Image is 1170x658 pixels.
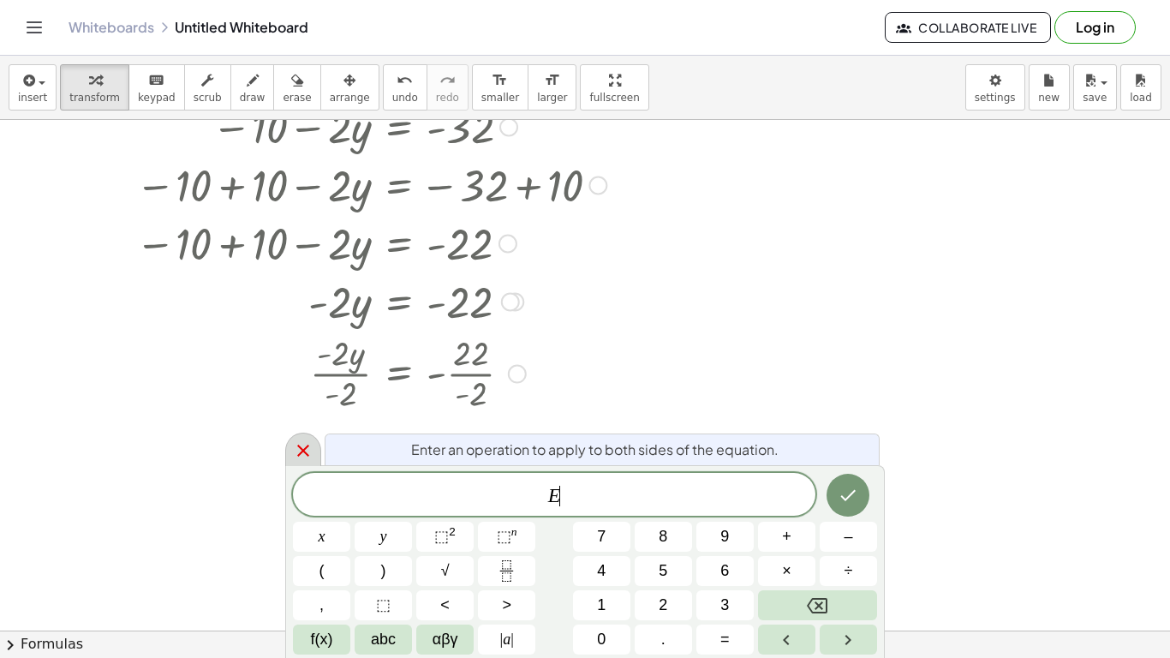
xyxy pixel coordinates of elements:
[500,631,504,648] span: |
[720,594,729,617] span: 3
[240,92,266,104] span: draw
[559,486,560,506] span: ​
[128,64,185,111] button: keyboardkeypad
[502,594,511,617] span: >
[661,628,666,651] span: .
[472,64,528,111] button: format_sizesmaller
[720,628,730,651] span: =
[478,522,535,552] button: Superscript
[844,525,852,548] span: –
[311,628,333,651] span: f(x)
[573,556,630,586] button: 4
[416,556,474,586] button: Square root
[758,556,815,586] button: Times
[782,525,791,548] span: +
[492,70,508,91] i: format_size
[416,522,474,552] button: Squared
[69,19,154,36] a: Whiteboards
[573,522,630,552] button: 7
[696,625,754,655] button: Equals
[899,20,1036,35] span: Collaborate Live
[440,594,450,617] span: <
[355,556,412,586] button: )
[597,559,606,583] span: 4
[845,559,853,583] span: ÷
[184,64,231,111] button: scrub
[1038,92,1060,104] span: new
[293,590,350,620] button: ,
[320,64,379,111] button: arrange
[720,525,729,548] span: 9
[1120,64,1161,111] button: load
[381,559,386,583] span: )
[589,92,639,104] span: fullscreen
[544,70,560,91] i: format_size
[885,12,1051,43] button: Collaborate Live
[18,92,47,104] span: insert
[758,590,877,620] button: Backspace
[1130,92,1152,104] span: load
[1029,64,1070,111] button: new
[510,631,514,648] span: |
[416,590,474,620] button: Less than
[635,522,692,552] button: 8
[758,625,815,655] button: Left arrow
[659,525,667,548] span: 8
[355,590,412,620] button: Placeholder
[696,522,754,552] button: 9
[436,92,459,104] span: redo
[69,92,120,104] span: transform
[820,522,877,552] button: Minus
[537,92,567,104] span: larger
[696,590,754,620] button: 3
[528,64,576,111] button: format_sizelarger
[635,625,692,655] button: .
[319,559,325,583] span: (
[138,92,176,104] span: keypad
[293,556,350,586] button: (
[580,64,648,111] button: fullscreen
[975,92,1016,104] span: settings
[371,628,396,651] span: abc
[820,625,877,655] button: Right arrow
[782,559,791,583] span: ×
[481,92,519,104] span: smaller
[411,440,779,460] span: Enter an operation to apply to both sides of the equation.
[283,92,311,104] span: erase
[148,70,164,91] i: keyboard
[293,625,350,655] button: Functions
[392,92,418,104] span: undo
[573,590,630,620] button: 1
[330,92,370,104] span: arrange
[696,556,754,586] button: 6
[635,556,692,586] button: 5
[319,594,324,617] span: ,
[380,525,387,548] span: y
[597,525,606,548] span: 7
[965,64,1025,111] button: settings
[548,484,561,506] var: E
[319,525,325,548] span: x
[376,594,391,617] span: ⬚
[597,594,606,617] span: 1
[60,64,129,111] button: transform
[355,522,412,552] button: y
[597,628,606,651] span: 0
[478,556,535,586] button: Fraction
[500,628,514,651] span: a
[659,594,667,617] span: 2
[273,64,320,111] button: erase
[511,525,517,538] sup: n
[478,625,535,655] button: Absolute value
[478,590,535,620] button: Greater than
[21,14,48,41] button: Toggle navigation
[383,64,427,111] button: undoundo
[194,92,222,104] span: scrub
[720,559,729,583] span: 6
[439,70,456,91] i: redo
[427,64,469,111] button: redoredo
[497,528,511,545] span: ⬚
[293,522,350,552] button: x
[441,559,450,583] span: √
[573,625,630,655] button: 0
